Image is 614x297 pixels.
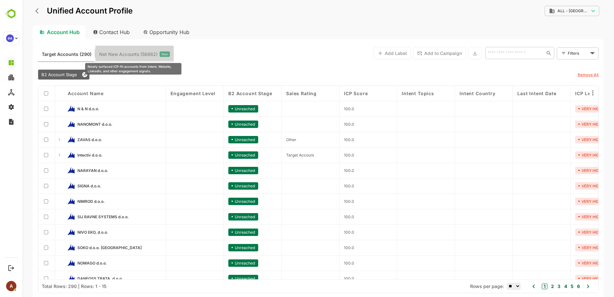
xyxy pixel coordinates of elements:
[55,230,86,235] span: NIVO EKO, d.o.o.
[321,245,332,250] span: 100.0
[553,229,583,236] div: VERY HIGH
[206,91,250,96] span: B2 Account Stage
[264,91,294,96] span: Sales Rating
[553,275,583,282] div: VERY HIGH
[3,8,20,20] img: BambooboxLogoMark.f1c84d78b4c51b1a7b5f700c9845e183.svg
[553,213,583,221] div: VERY HIGH
[15,69,67,80] div: B2 Account Stage
[321,230,332,235] span: 100.0
[553,167,583,174] div: VERY HIGH
[55,137,80,142] span: ZAVAS d.o.o.
[553,283,557,290] button: 6
[19,283,84,289] div: Total Rows: 290 | Rows: 1 - 15
[553,198,583,205] div: VERY HIGH
[55,214,106,219] span: SIJ RAVNE SYSTEMS d.o.o.
[533,283,538,290] button: 3
[6,34,14,42] div: 9A
[206,259,236,267] div: Unreached
[437,91,473,96] span: Intent Country
[19,50,69,59] span: Known accounts you’ve identified to target - imported from CRM, Offline upload, or promoted from ...
[321,184,332,188] span: 100.0
[519,283,525,289] button: 1
[390,47,443,59] button: Add to Campaign
[321,276,332,281] span: 100.0
[321,199,332,204] span: 100.0
[45,91,81,96] span: Account Name
[206,198,236,205] div: Unreached
[545,50,566,57] div: Filters
[66,25,113,39] div: Contact Hub
[321,106,332,111] span: 100.0
[55,245,119,250] span: SOKO d.o.o. Trebnje
[448,283,481,289] span: Rows per page:
[553,91,575,96] span: ICP Level
[555,72,576,77] u: Remove All
[379,91,412,96] span: Intent Topics
[553,121,583,128] div: VERY HIGH
[527,8,566,14] div: ALL - Slovenia
[351,47,389,59] button: Add Label
[77,50,135,59] span: Net New Accounts ( 56862 )
[6,281,16,291] div: A
[55,122,90,127] span: NANOMONT d.o.o.
[206,136,236,143] div: Unreached
[206,229,236,236] div: Unreached
[206,182,236,190] div: Unreached
[553,136,583,143] div: VERY HIGH
[116,25,173,39] div: Opportunity Hub
[148,91,193,96] span: Engagement Level
[55,199,82,204] span: NIMROD d.o.o.
[55,184,79,188] span: SIGNA d.o.o.
[553,259,583,267] div: VERY HIGH
[553,151,583,159] div: VERY HIGH
[264,153,292,157] span: Target Account
[55,153,80,157] span: Intectiv d.o.o.
[527,283,531,290] button: 2
[553,182,583,190] div: VERY HIGH
[446,47,459,59] button: Export the selected data as CSV
[321,137,332,142] span: 100.0
[7,264,15,272] button: Logout
[206,213,236,221] div: Unreached
[55,106,77,111] span: N & N d.o.o.
[540,283,545,290] button: 4
[206,244,236,251] div: Unreached
[553,244,583,251] div: VERY HIGH
[321,261,332,265] span: 100.0
[522,5,577,17] div: ALL - [GEOGRAPHIC_DATA]
[206,275,236,282] div: Unreached
[321,91,346,96] span: ICP Score
[206,121,236,128] div: Unreached
[139,50,145,59] span: New
[495,91,534,96] span: Last Intent Date
[206,105,236,113] div: Unreached
[55,168,86,173] span: NARAYAN d.o.o.
[321,168,332,173] span: 100.0
[24,7,110,15] p: Unified Account Profile
[264,137,274,142] span: Other
[206,151,236,159] div: Unreached
[535,9,566,13] span: ALL - [GEOGRAPHIC_DATA]
[19,72,55,77] span: B2 Account Stage
[55,261,84,265] span: NOMAGO d.o.o.
[321,122,332,127] span: 100.0
[55,276,101,281] span: DANFOSS TRATA, d.o.o.
[553,105,583,113] div: VERY HIGH
[545,46,576,60] div: Filters
[11,6,21,16] button: back
[321,214,332,219] span: 100.0
[206,167,236,174] div: Unreached
[321,153,332,157] span: 100.0
[547,283,551,290] button: 5
[10,25,63,39] div: Account Hub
